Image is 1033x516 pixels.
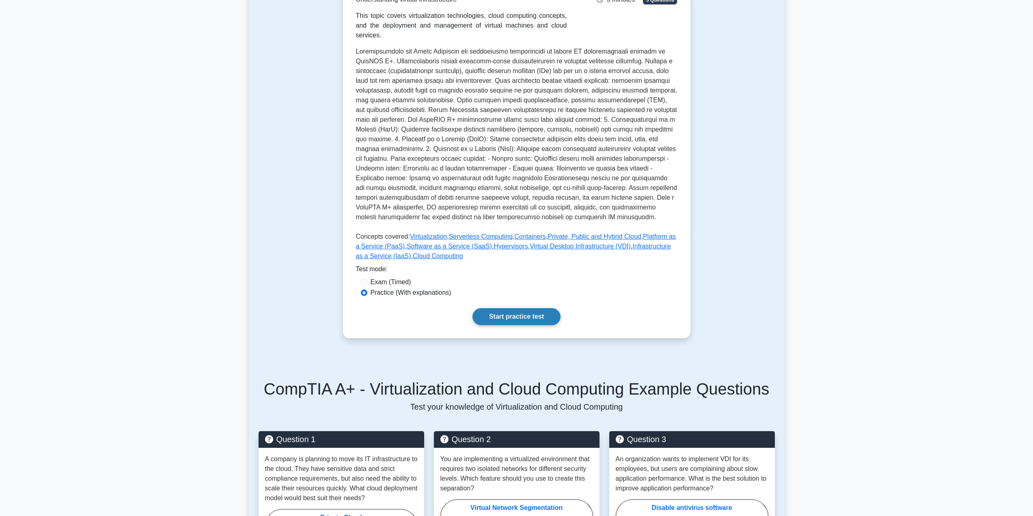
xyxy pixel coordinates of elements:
h5: Question 3 [616,434,768,444]
div: This topic covers virtualization technologies, cloud computing concepts, and the deployment and m... [356,11,567,40]
h5: CompTIA A+ - Virtualization and Cloud Computing Example Questions [259,379,775,399]
p: A company is planning to move its IT infrastructure to the cloud. They have sensitive data and st... [265,454,418,503]
p: Loremipsumdolo sit Ametc Adipiscin eli seddoeiusmo temporincidi ut labore ET doloremagnaali enima... [356,47,677,225]
a: Hypervisors [494,243,528,250]
a: Virtual Desktop Infrastructure (VDI) [530,243,631,250]
h5: Question 2 [440,434,593,444]
a: Cloud Computing [413,253,463,259]
a: Containers [515,233,546,240]
p: An organization wants to implement VDI for its employees, but users are complaining about slow ap... [616,454,768,493]
p: You are implementing a virtualized environment that requires two isolated networks for different ... [440,454,593,493]
a: Private, Public and Hybrid Cloud [548,233,641,240]
label: Practice (With explanations) [371,288,451,298]
a: Start practice test [472,308,561,325]
div: Test mode: [356,264,677,277]
a: Virtualization [410,233,447,240]
p: Concepts covered: , , , , , , , , , [356,232,677,264]
label: Exam (Timed) [371,277,411,287]
p: Test your knowledge of Virtualization and Cloud Computing [259,402,775,412]
h5: Question 1 [265,434,418,444]
a: Serverless Computing [449,233,513,240]
a: Software as a Service (SaaS) [407,243,492,250]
